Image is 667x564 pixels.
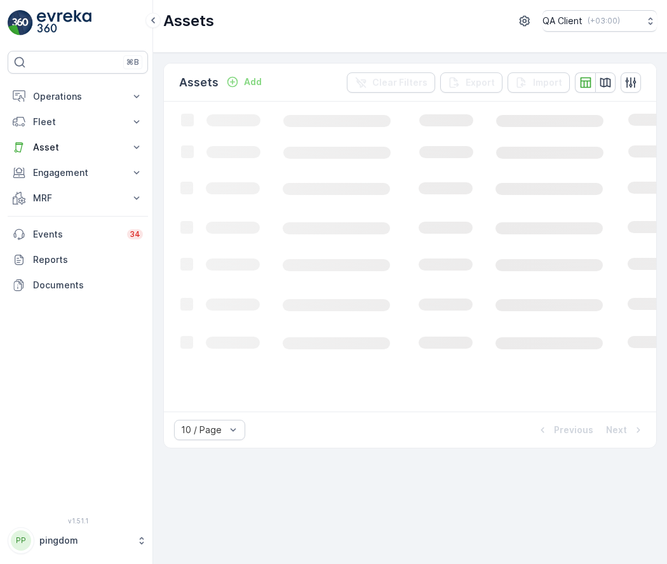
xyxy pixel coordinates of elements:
button: Asset [8,135,148,160]
img: logo [8,10,33,36]
p: Documents [33,279,143,292]
p: Asset [33,141,123,154]
a: Reports [8,247,148,272]
a: Events34 [8,222,148,247]
div: PP [11,530,31,551]
p: Import [533,76,562,89]
button: Export [440,72,502,93]
img: logo_light-DOdMpM7g.png [37,10,91,36]
button: Previous [535,422,595,438]
p: Operations [33,90,123,103]
button: QA Client(+03:00) [542,10,657,32]
button: Add [221,74,267,90]
p: Export [466,76,495,89]
button: PPpingdom [8,527,148,554]
button: Next [605,422,646,438]
p: Engagement [33,166,123,179]
p: Next [606,424,627,436]
p: ( +03:00 ) [588,16,620,26]
p: Assets [179,74,219,91]
p: QA Client [542,15,583,27]
p: MRF [33,192,123,205]
p: ⌘B [126,57,139,67]
span: v 1.51.1 [8,517,148,525]
a: Documents [8,272,148,298]
p: Clear Filters [372,76,428,89]
p: Assets [163,11,214,31]
p: Previous [554,424,593,436]
button: Operations [8,84,148,109]
p: pingdom [39,534,130,547]
button: Engagement [8,160,148,185]
p: Fleet [33,116,123,128]
p: Events [33,228,119,241]
button: Clear Filters [347,72,435,93]
button: MRF [8,185,148,211]
button: Import [508,72,570,93]
p: Reports [33,253,143,266]
button: Fleet [8,109,148,135]
p: Add [244,76,262,88]
p: 34 [130,229,140,239]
